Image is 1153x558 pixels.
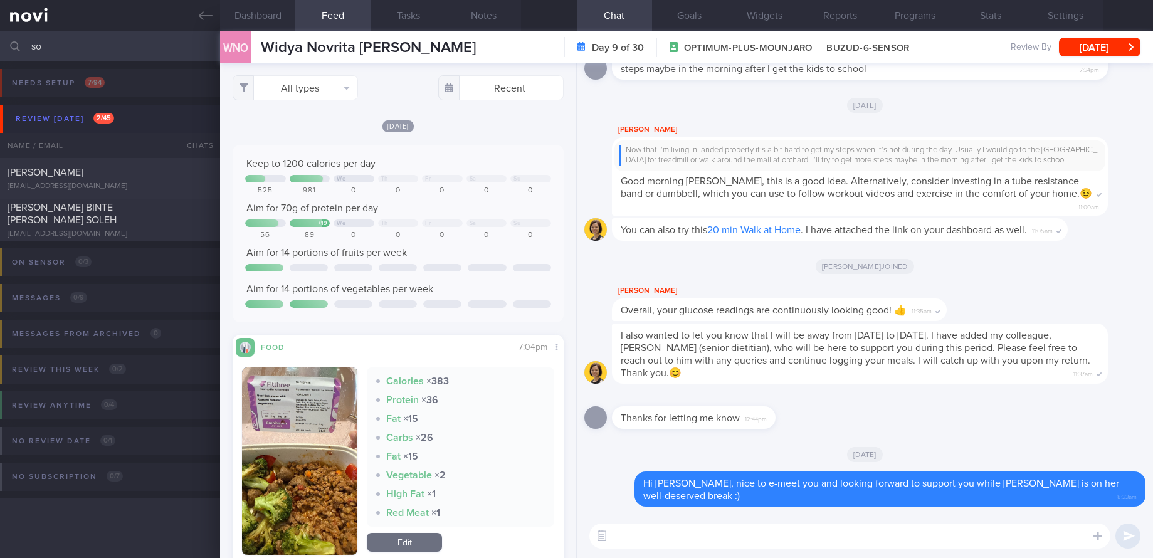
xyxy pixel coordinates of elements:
[422,186,462,196] div: 0
[9,468,126,485] div: No subscription
[466,186,507,196] div: 0
[8,182,213,191] div: [EMAIL_ADDRESS][DOMAIN_NAME]
[85,77,105,88] span: 7 / 94
[643,478,1119,501] span: Hi [PERSON_NAME], nice to e-meet you and looking forward to support you while [PERSON_NAME] is on...
[912,304,932,316] span: 11:35am
[745,412,767,424] span: 12:44pm
[290,186,330,196] div: 981
[245,231,285,240] div: 56
[425,220,431,227] div: Fr
[621,176,1092,199] span: Good morning [PERSON_NAME], this is a good idea. Alternatively, consider investing in a tube resi...
[382,120,414,132] span: [DATE]
[403,451,418,461] strong: × 15
[290,231,330,240] div: 89
[621,225,1027,235] span: You can also try this . I have attached the link on your dashboard as well.
[8,229,213,239] div: [EMAIL_ADDRESS][DOMAIN_NAME]
[403,414,418,424] strong: × 15
[8,167,83,177] span: [PERSON_NAME]
[381,176,388,182] div: Th
[8,203,117,225] span: [PERSON_NAME] BINTE [PERSON_NAME] SOLEH
[318,220,327,227] div: + 19
[621,330,1090,378] span: I also wanted to let you know that I will be away from [DATE] to [DATE]. I have added my colleagu...
[684,42,812,55] span: OPTIMUM-PLUS-MOUNJARO
[9,290,90,307] div: Messages
[233,75,358,100] button: All types
[519,343,547,352] span: 7:04pm
[621,305,907,315] span: Overall, your glucose readings are continuously looking good! 👍
[513,220,520,227] div: Su
[334,186,374,196] div: 0
[386,508,429,518] strong: Red Meat
[386,433,413,443] strong: Carbs
[619,145,1100,166] div: Now that I’m living in landed property it’s a bit hard to get my steps when it’s hot during the d...
[816,259,914,274] span: [PERSON_NAME] joined
[612,122,1145,137] div: [PERSON_NAME]
[386,376,424,386] strong: Calories
[416,433,433,443] strong: × 26
[93,113,114,124] span: 2 / 45
[334,231,374,240] div: 0
[378,231,418,240] div: 0
[9,325,164,342] div: Messages from Archived
[107,471,123,482] span: 0 / 7
[847,98,883,113] span: [DATE]
[386,470,432,480] strong: Vegetable
[513,176,520,182] div: Su
[425,176,431,182] div: Fr
[109,364,126,374] span: 0 / 2
[510,231,550,240] div: 0
[422,231,462,240] div: 0
[337,176,345,182] div: We
[75,256,92,267] span: 0 / 3
[847,447,883,462] span: [DATE]
[1078,200,1099,212] span: 11:00am
[612,283,984,298] div: [PERSON_NAME]
[245,186,285,196] div: 525
[246,248,407,258] span: Aim for 14 portions of fruits per week
[592,41,644,54] strong: Day 9 of 30
[427,489,436,499] strong: × 1
[1117,490,1137,502] span: 8:33am
[386,414,401,424] strong: Fat
[9,361,129,378] div: Review this week
[470,176,476,182] div: Sa
[170,133,220,158] div: Chats
[70,292,87,303] span: 0 / 9
[510,186,550,196] div: 0
[378,186,418,196] div: 0
[100,435,115,446] span: 0 / 1
[707,225,801,235] a: 20 min Walk at Home
[9,75,108,92] div: Needs setup
[1080,63,1099,75] span: 7:34pm
[621,413,740,423] span: Thanks for letting me know
[1059,38,1140,56] button: [DATE]
[431,508,440,518] strong: × 1
[386,489,424,499] strong: High Fat
[386,451,401,461] strong: Fat
[470,220,476,227] div: Sa
[255,341,305,352] div: Food
[386,395,419,405] strong: Protein
[1032,224,1053,236] span: 11:05am
[1073,367,1093,379] span: 11:37am
[367,533,442,552] a: Edit
[246,203,378,213] span: Aim for 70g of protein per day
[812,42,909,55] span: BUZUD-6-SENSOR
[9,397,120,414] div: Review anytime
[426,376,449,386] strong: × 383
[466,231,507,240] div: 0
[261,40,476,55] span: Widya Novrita [PERSON_NAME]
[246,284,433,294] span: Aim for 14 portions of vegetables per week
[421,395,438,405] strong: × 36
[9,433,118,450] div: No review date
[217,24,255,72] div: WNO
[101,399,117,410] span: 0 / 4
[337,220,345,227] div: We
[246,159,376,169] span: Keep to 1200 calories per day
[434,470,446,480] strong: × 2
[150,328,161,339] span: 0
[381,220,388,227] div: Th
[13,110,117,127] div: Review [DATE]
[1011,42,1051,53] span: Review By
[9,254,95,271] div: On sensor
